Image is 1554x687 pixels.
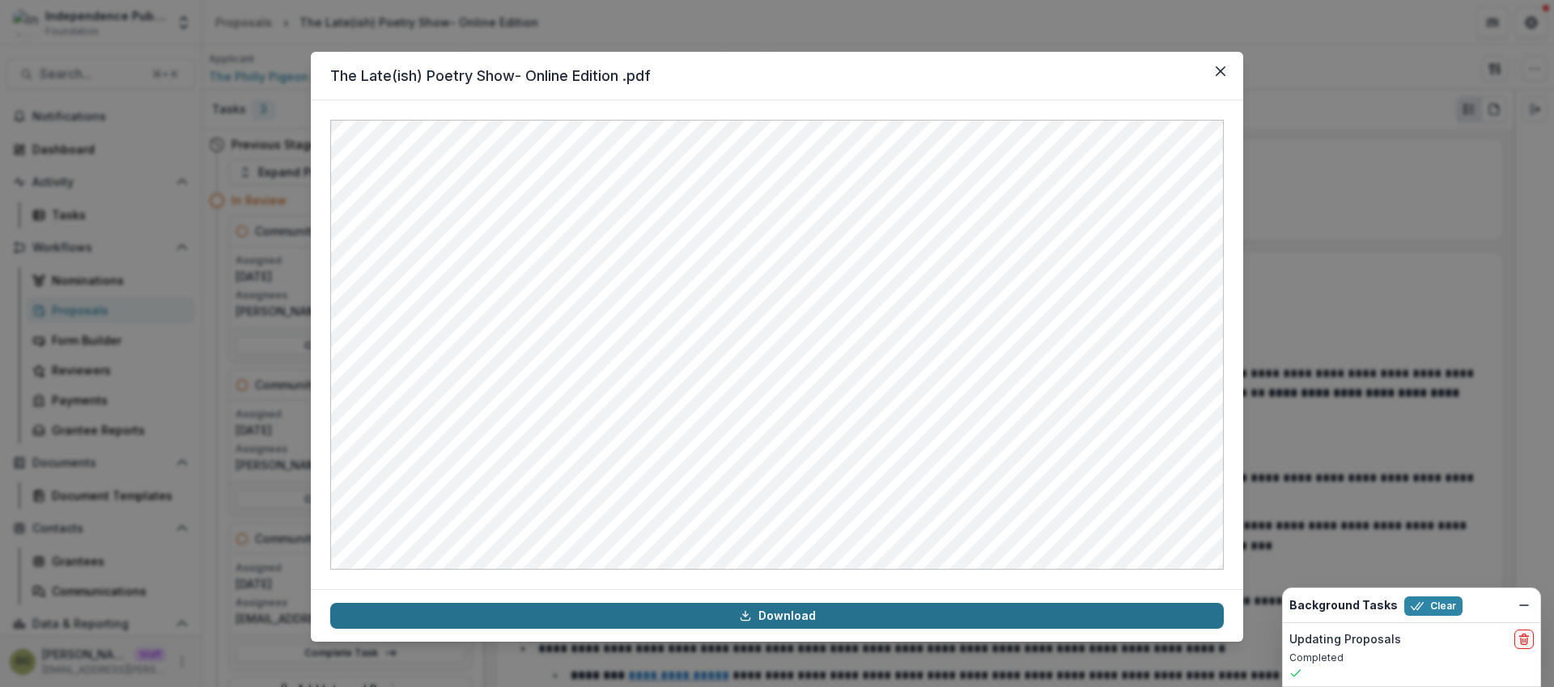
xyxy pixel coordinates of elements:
[330,603,1224,629] a: Download
[1404,596,1463,616] button: Clear
[1208,58,1233,84] button: Close
[1289,651,1534,665] p: Completed
[1514,596,1534,615] button: Dismiss
[311,52,1243,100] header: The Late(ish) Poetry Show- Online Edition .pdf
[1289,633,1401,647] h2: Updating Proposals
[1289,599,1398,613] h2: Background Tasks
[1514,630,1534,649] button: delete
